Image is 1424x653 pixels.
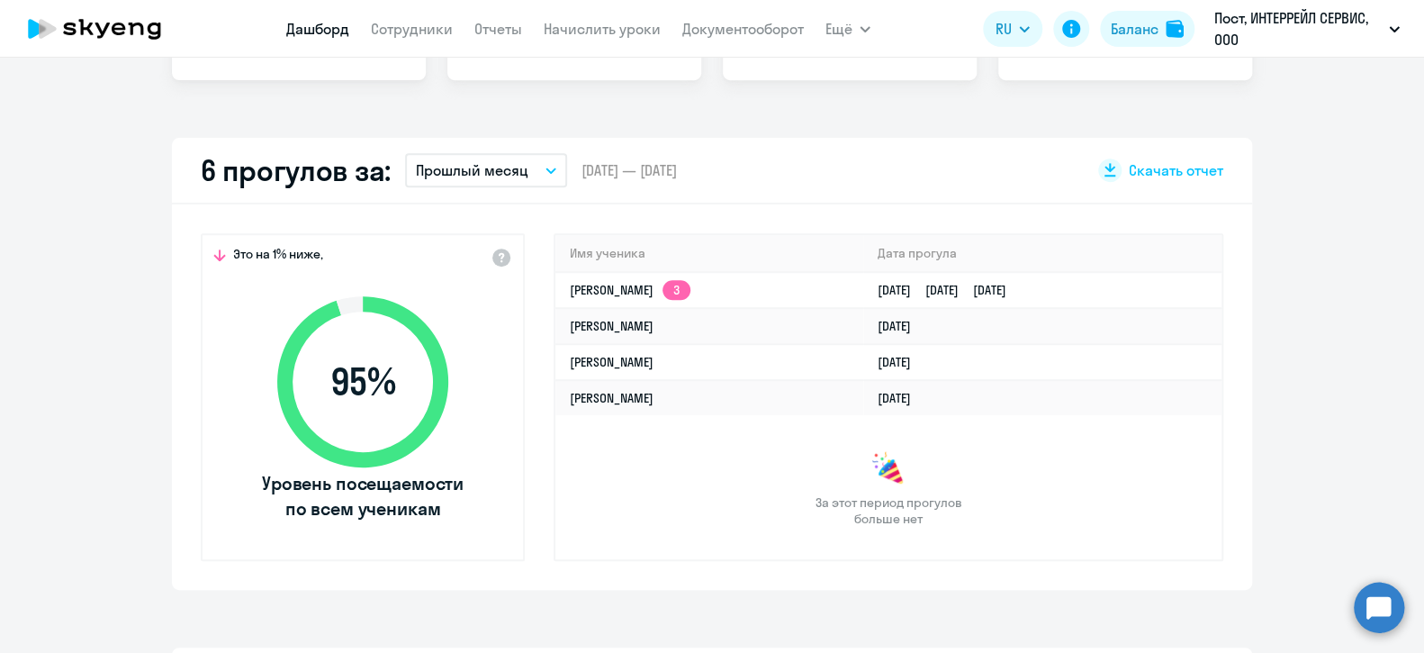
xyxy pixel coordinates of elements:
a: [DATE] [878,354,925,370]
div: Баланс [1111,18,1158,40]
span: Скачать отчет [1129,160,1223,180]
span: 95 % [259,360,466,404]
a: [PERSON_NAME]3 [570,282,690,298]
button: Прошлый месяц [405,153,567,187]
a: Отчеты [474,20,522,38]
a: [DATE] [878,318,925,334]
span: [DATE] — [DATE] [581,160,677,180]
span: RU [996,18,1012,40]
a: [PERSON_NAME] [570,390,653,406]
button: RU [983,11,1042,47]
a: [DATE] [878,390,925,406]
a: Начислить уроки [544,20,661,38]
button: Ещё [825,11,870,47]
app-skyeng-badge: 3 [662,280,690,300]
a: Документооборот [682,20,804,38]
p: Пост, ИНТЕРРЕЙЛ СЕРВИС, ООО [1214,7,1382,50]
button: Балансbalance [1100,11,1194,47]
a: [DATE][DATE][DATE] [878,282,1021,298]
span: Уровень посещаемости по всем ученикам [259,471,466,521]
img: congrats [870,451,906,487]
button: Пост, ИНТЕРРЕЙЛ СЕРВИС, ООО [1205,7,1409,50]
a: Дашборд [286,20,349,38]
p: Прошлый месяц [416,159,528,181]
span: За этот период прогулов больше нет [813,494,964,527]
h2: 6 прогулов за: [201,152,391,188]
span: Ещё [825,18,852,40]
a: [PERSON_NAME] [570,354,653,370]
th: Дата прогула [863,235,1221,272]
a: [PERSON_NAME] [570,318,653,334]
img: balance [1166,20,1184,38]
th: Имя ученика [555,235,863,272]
a: Сотрудники [371,20,453,38]
span: Это на 1% ниже, [233,246,323,268]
